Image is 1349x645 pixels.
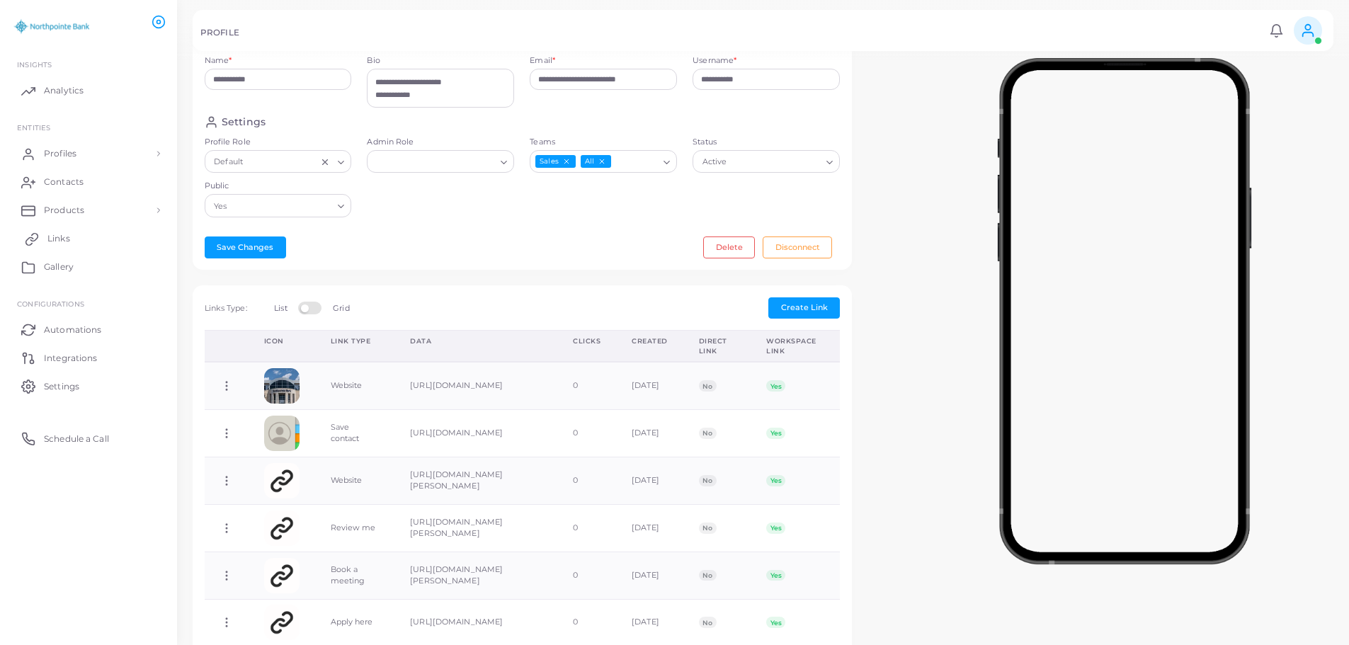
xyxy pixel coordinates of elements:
[530,55,555,67] label: Email
[44,380,79,393] span: Settings
[205,236,286,258] button: Save Changes
[766,475,785,486] span: Yes
[616,410,683,457] td: [DATE]
[557,410,616,457] td: 0
[367,150,514,173] div: Search for option
[44,261,74,273] span: Gallery
[205,331,249,363] th: Action
[205,303,247,313] span: Links Type:
[530,137,677,148] label: Teams
[557,504,616,552] td: 0
[699,428,717,439] span: No
[700,155,729,170] span: Active
[616,504,683,552] td: [DATE]
[573,336,600,346] div: Clicks
[200,28,239,38] h5: PROFILE
[264,336,300,346] div: Icon
[730,154,821,170] input: Search for option
[562,156,571,166] button: Deselect Sales
[11,224,166,253] a: Links
[581,155,611,169] span: All
[331,336,380,346] div: Link Type
[557,552,616,599] td: 0
[205,137,352,148] label: Profile Role
[699,336,735,355] div: Direct Link
[47,232,70,245] span: Links
[410,336,542,346] div: Data
[264,368,300,404] img: Lksq6PxS8TorHIjsxLCXTpKl7-1754490019316.png
[230,198,332,214] input: Search for option
[693,55,736,67] label: Username
[315,410,395,457] td: Save contact
[693,150,840,173] div: Search for option
[394,410,557,457] td: [URL][DOMAIN_NAME]
[766,336,824,355] div: Workspace Link
[44,324,101,336] span: Automations
[530,150,677,173] div: Search for option
[315,504,395,552] td: Review me
[264,510,300,546] img: customlink.png
[373,154,495,170] input: Search for option
[699,523,717,534] span: No
[766,617,785,628] span: Yes
[367,137,514,148] label: Admin Role
[205,181,352,192] label: Public
[11,76,166,105] a: Analytics
[205,55,232,67] label: Name
[44,147,76,160] span: Profiles
[320,156,330,167] button: Clear Selected
[222,115,266,129] h4: Settings
[315,552,395,599] td: Book a meeting
[703,236,755,258] button: Delete
[205,194,352,217] div: Search for option
[13,13,91,40] img: logo
[394,504,557,552] td: [URL][DOMAIN_NAME][PERSON_NAME]
[17,123,50,132] span: ENTITIES
[11,139,166,168] a: Profiles
[11,343,166,372] a: Integrations
[766,523,785,534] span: Yes
[44,352,97,365] span: Integrations
[597,156,607,166] button: Deselect All
[535,155,575,169] span: Sales
[766,380,785,392] span: Yes
[264,463,300,498] img: customlink.png
[264,416,300,451] img: contactcard.png
[44,433,109,445] span: Schedule a Call
[997,58,1251,564] img: phone-mock.b55596b7.png
[11,253,166,281] a: Gallery
[264,605,300,640] img: customlink.png
[394,552,557,599] td: [URL][DOMAIN_NAME][PERSON_NAME]
[616,552,683,599] td: [DATE]
[699,380,717,392] span: No
[44,204,84,217] span: Products
[781,302,828,312] span: Create Link
[315,362,395,409] td: Website
[616,457,683,505] td: [DATE]
[693,137,840,148] label: Status
[11,196,166,224] a: Products
[557,457,616,505] td: 0
[394,362,557,409] td: [URL][DOMAIN_NAME]
[333,303,349,314] label: Grid
[394,457,557,505] td: [URL][DOMAIN_NAME][PERSON_NAME]
[616,362,683,409] td: [DATE]
[557,362,616,409] td: 0
[246,154,317,170] input: Search for option
[699,617,717,628] span: No
[44,84,84,97] span: Analytics
[11,315,166,343] a: Automations
[766,570,785,581] span: Yes
[11,424,166,452] a: Schedule a Call
[17,299,84,308] span: Configurations
[632,336,668,346] div: Created
[763,236,832,258] button: Disconnect
[264,558,300,593] img: customlink.png
[212,199,229,214] span: Yes
[367,55,514,67] label: Bio
[44,176,84,188] span: Contacts
[699,570,717,581] span: No
[274,303,287,314] label: List
[315,457,395,505] td: Website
